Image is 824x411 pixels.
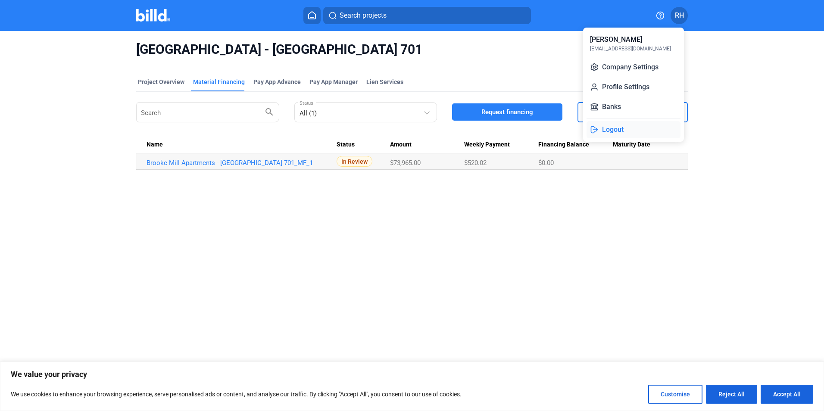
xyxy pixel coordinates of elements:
button: Logout [587,121,680,138]
button: Reject All [706,385,757,404]
button: Banks [587,98,680,115]
div: [PERSON_NAME] [590,34,642,45]
button: Accept All [761,385,813,404]
p: We use cookies to enhance your browsing experience, serve personalised ads or content, and analys... [11,389,462,399]
button: Customise [648,385,702,404]
p: We value your privacy [11,369,813,380]
div: [EMAIL_ADDRESS][DOMAIN_NAME] [590,45,671,53]
button: Profile Settings [587,78,680,96]
button: Company Settings [587,59,680,76]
